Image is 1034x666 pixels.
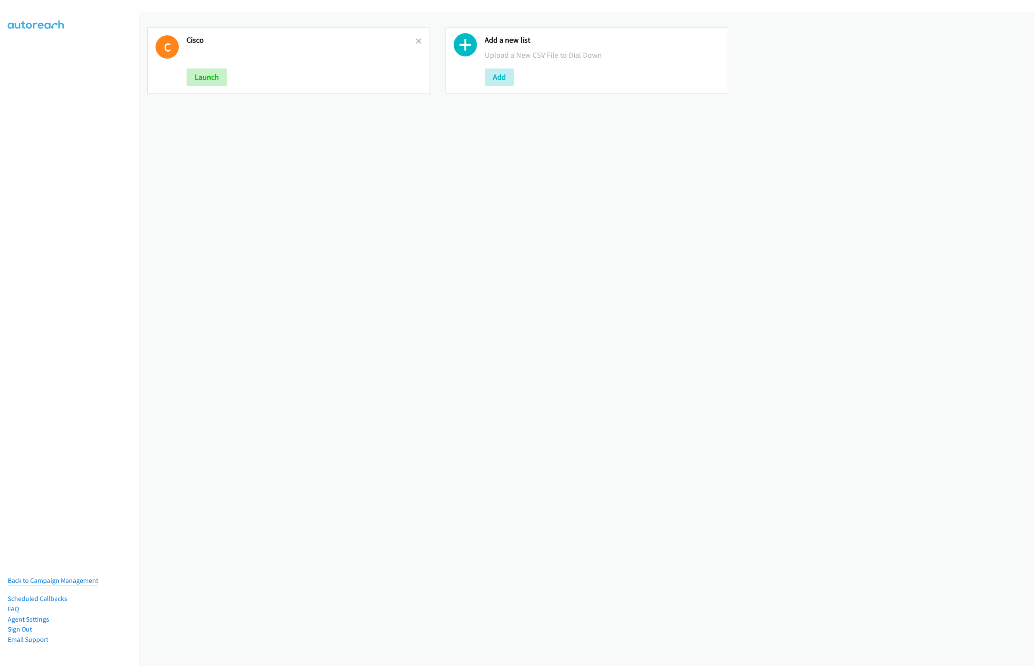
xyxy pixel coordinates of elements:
[485,68,514,86] button: Add
[8,576,98,585] a: Back to Campaign Management
[187,35,416,45] h2: Cisco
[156,35,179,59] h1: C
[187,68,227,86] button: Launch
[8,594,67,603] a: Scheduled Callbacks
[485,49,720,61] p: Upload a New CSV File to Dial Down
[8,635,48,644] a: Email Support
[8,605,19,613] a: FAQ
[8,625,32,633] a: Sign Out
[485,35,720,45] h2: Add a new list
[8,615,49,623] a: Agent Settings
